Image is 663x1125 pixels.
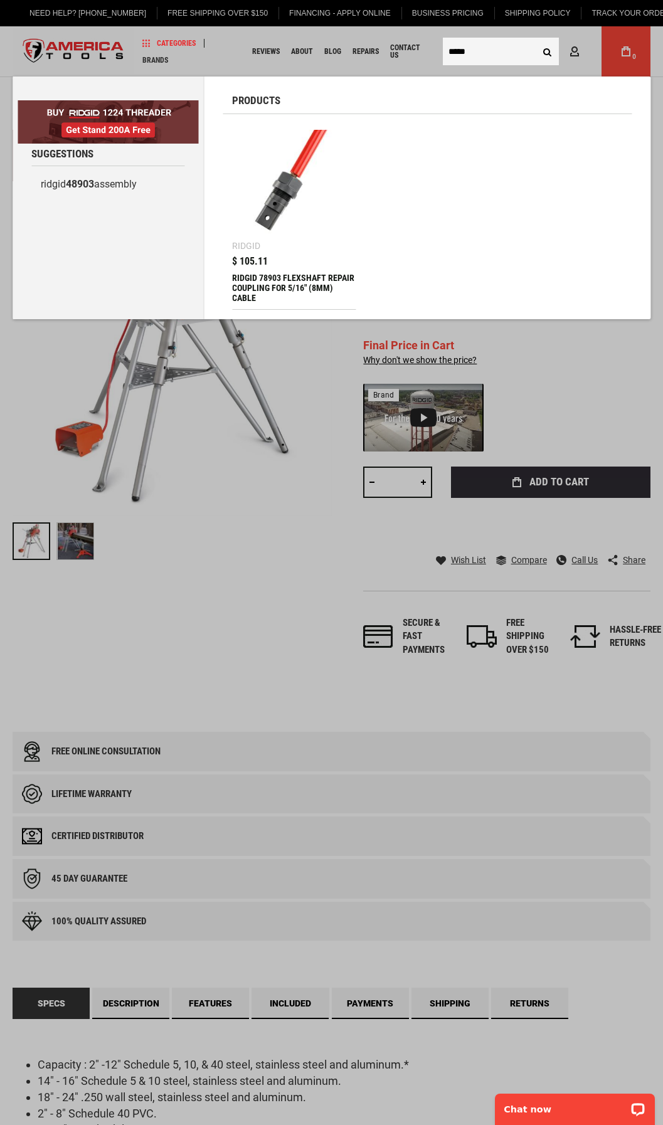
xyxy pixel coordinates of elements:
a: BOGO: Buy RIDGID® 1224 Threader, Get Stand 200A Free! [18,100,198,110]
a: ridgid48903assembly [31,172,184,196]
img: RIDGID 78903 FLEXSHAFT REPAIR COUPLING FOR 5/16 [238,130,349,241]
button: Search [535,40,559,63]
img: BOGO: Buy RIDGID® 1224 Threader, Get Stand 200A Free! [18,100,198,144]
span: Categories [142,39,196,48]
span: Brands [142,56,168,64]
b: 48903 [66,178,94,190]
a: Categories [137,34,201,51]
span: $ 105.11 [232,256,268,267]
div: Ridgid [232,241,260,250]
div: RIDGID 78903 FLEXSHAFT REPAIR COUPLING FOR 5/16 [232,273,356,303]
iframe: LiveChat chat widget [487,1085,663,1125]
span: Products [232,95,280,106]
a: Brands [137,51,174,68]
span: Suggestions [31,149,93,159]
a: RIDGID 78903 FLEXSHAFT REPAIR COUPLING FOR 5/16 Ridgid $ 105.11 RIDGID 78903 FLEXSHAFT REPAIR COU... [232,124,356,309]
